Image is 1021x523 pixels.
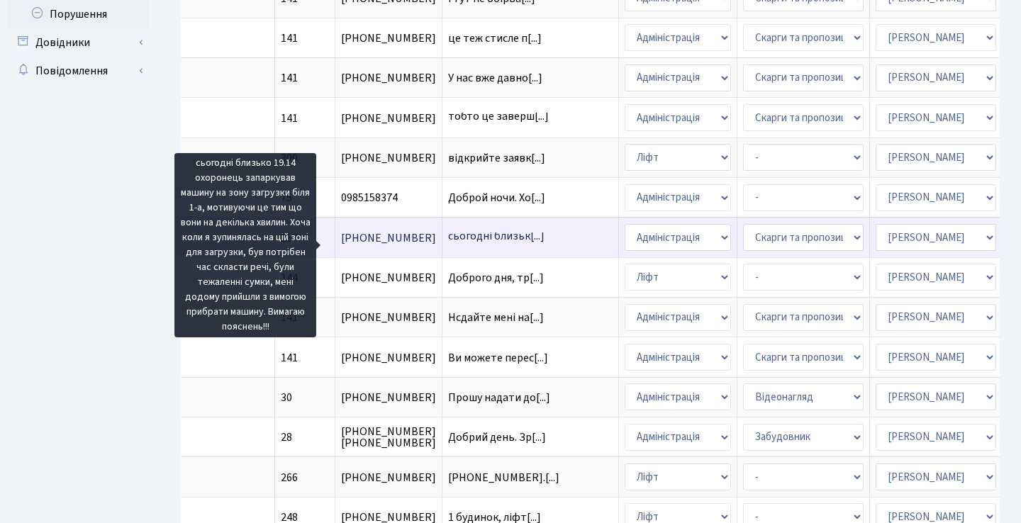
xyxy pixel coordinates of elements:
span: [PHONE_NUMBER] [341,152,436,164]
span: [PHONE_NUMBER] [341,72,436,84]
div: сьогодні близько 19.14 охоронець запаркував машину на зону загрузки біля 1-а, мотивуючи це тим що... [174,153,316,337]
span: 28 [281,429,292,445]
span: У нас вже давно[...] [448,70,542,86]
span: тобто це заверш[...] [448,108,549,124]
span: [PHONE_NUMBER] [341,312,436,323]
span: це теж стисле п[...] [448,30,542,46]
a: Повідомлення [7,57,149,85]
span: Добрий день. Зр[...] [448,429,546,445]
span: 141 [281,350,298,366]
a: Довідники [7,28,149,57]
span: 141 [281,70,298,86]
span: 266 [281,470,298,485]
span: 141 [281,30,298,46]
span: [PHONE_NUMBER] [341,512,436,523]
span: [PHONE_NUMBER] [341,272,436,283]
span: Доброго дня, тр[...] [448,270,544,286]
span: [PHONE_NUMBER] [341,113,436,124]
span: [PHONE_NUMBER] [341,352,436,364]
span: [PHONE_NUMBER] [341,33,436,44]
span: Нсдайте мені на[...] [448,310,544,325]
span: [PHONE_NUMBER] [341,232,436,244]
span: 0985158374 [341,192,436,203]
span: 300 [281,150,298,166]
span: Доброй ночи. Хо[...] [448,190,545,206]
span: [PHONE_NUMBER].[...] [448,470,559,485]
span: 141 [281,111,298,126]
span: Ви можете перес[...] [448,350,548,366]
span: [PHONE_NUMBER] [341,392,436,403]
span: Прошу надати до[...] [448,390,550,405]
span: сьогодні близьк[...] [448,228,545,244]
span: [PHONE_NUMBER] [PHONE_NUMBER] [341,426,436,449]
span: 30 [281,390,292,405]
span: [PHONE_NUMBER] [341,472,436,483]
span: відкрийте заявк[...] [448,150,545,166]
